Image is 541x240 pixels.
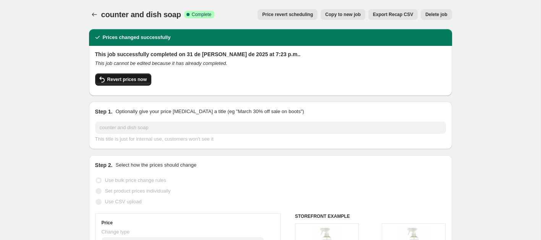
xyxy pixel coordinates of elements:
h2: Step 2. [95,161,113,169]
h2: This job successfully completed on 31 de [PERSON_NAME] de 2025 at 7:23 p.m.. [95,50,446,58]
span: Revert prices now [107,76,147,83]
span: Change type [102,229,130,235]
i: This job cannot be edited because it has already completed. [95,60,227,66]
button: Price revert scheduling [258,9,317,20]
button: Copy to new job [321,9,365,20]
span: Copy to new job [325,11,361,18]
button: Export Recap CSV [368,9,418,20]
h3: Price [102,220,113,226]
span: Set product prices individually [105,188,171,194]
span: Use CSV upload [105,199,142,204]
h6: STOREFRONT EXAMPLE [295,213,446,219]
input: 30% off holiday sale [95,122,446,134]
button: Revert prices now [95,73,151,86]
span: This title is just for internal use, customers won't see it [95,136,214,142]
span: Export Recap CSV [373,11,413,18]
span: Delete job [425,11,447,18]
p: Select how the prices should change [115,161,196,169]
span: Use bulk price change rules [105,177,166,183]
h2: Prices changed successfully [103,34,171,41]
span: Price revert scheduling [262,11,313,18]
span: counter and dish soap [101,10,181,19]
p: Optionally give your price [MEDICAL_DATA] a title (eg "March 30% off sale on boots") [115,108,304,115]
button: Price change jobs [89,9,100,20]
span: Complete [192,11,211,18]
h2: Step 1. [95,108,113,115]
button: Delete job [421,9,452,20]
